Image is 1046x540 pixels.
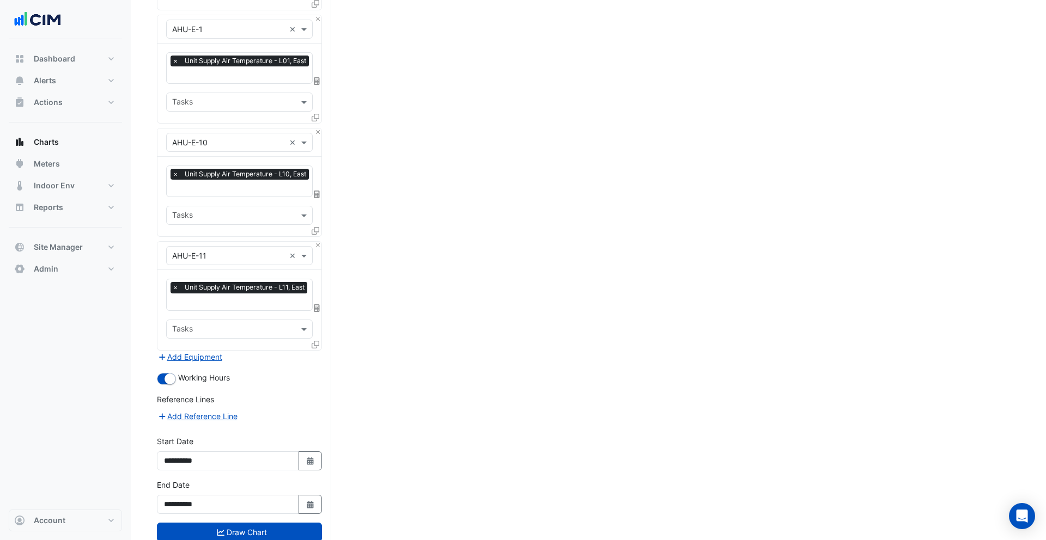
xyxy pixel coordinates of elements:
[182,282,307,293] span: Unit Supply Air Temperature - L11, East
[157,410,238,422] button: Add Reference Line
[14,242,25,253] app-icon: Site Manager
[312,226,319,235] span: Clone Favourites and Tasks from this Equipment to other Equipment
[157,435,193,447] label: Start Date
[9,197,122,218] button: Reports
[312,340,319,349] span: Clone Favourites and Tasks from this Equipment to other Equipment
[178,373,230,382] span: Working Hours
[1009,503,1035,529] div: Open Intercom Messenger
[34,97,63,108] span: Actions
[157,351,223,363] button: Add Equipment
[182,56,309,66] span: Unit Supply Air Temperature - L01, East
[34,137,59,148] span: Charts
[34,53,75,64] span: Dashboard
[14,158,25,169] app-icon: Meters
[314,15,321,22] button: Close
[14,97,25,108] app-icon: Actions
[171,323,193,337] div: Tasks
[34,263,58,274] span: Admin
[182,169,309,180] span: Unit Supply Air Temperature - L10, East
[14,75,25,86] app-icon: Alerts
[34,75,56,86] span: Alerts
[314,242,321,249] button: Close
[289,250,299,261] span: Clear
[312,113,319,122] span: Clone Favourites and Tasks from this Equipment to other Equipment
[171,209,193,223] div: Tasks
[9,70,122,91] button: Alerts
[157,394,214,405] label: Reference Lines
[9,175,122,197] button: Indoor Env
[157,479,190,490] label: End Date
[171,96,193,110] div: Tasks
[289,137,299,148] span: Clear
[306,456,315,465] fa-icon: Select Date
[306,500,315,509] fa-icon: Select Date
[9,48,122,70] button: Dashboard
[312,189,322,199] span: Choose Function
[14,180,25,191] app-icon: Indoor Env
[34,202,63,213] span: Reports
[9,131,122,153] button: Charts
[34,180,75,191] span: Indoor Env
[171,282,180,293] span: ×
[13,9,62,30] img: Company Logo
[9,258,122,280] button: Admin
[14,202,25,213] app-icon: Reports
[14,137,25,148] app-icon: Charts
[34,158,60,169] span: Meters
[34,242,83,253] span: Site Manager
[9,153,122,175] button: Meters
[9,236,122,258] button: Site Manager
[171,169,180,180] span: ×
[314,128,321,136] button: Close
[14,53,25,64] app-icon: Dashboard
[171,56,180,66] span: ×
[312,303,322,312] span: Choose Function
[9,510,122,531] button: Account
[14,263,25,274] app-icon: Admin
[312,76,322,85] span: Choose Function
[34,515,65,526] span: Account
[9,91,122,113] button: Actions
[289,23,299,35] span: Clear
